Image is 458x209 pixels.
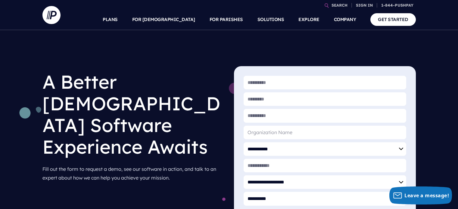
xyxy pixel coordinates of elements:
a: SOLUTIONS [257,9,284,30]
p: Fill out the form to request a demo, see our software in action, and talk to an expert about how ... [42,162,224,185]
span: Leave a message! [404,192,449,199]
a: EXPLORE [298,9,319,30]
a: FOR [DEMOGRAPHIC_DATA] [132,9,195,30]
h1: A Better [DEMOGRAPHIC_DATA] Software Experience Awaits [42,66,224,162]
input: Organization Name [244,126,406,139]
a: FOR PARISHES [210,9,243,30]
a: COMPANY [334,9,356,30]
button: Leave a message! [389,186,452,204]
a: PLANS [103,9,118,30]
a: GET STARTED [370,13,416,26]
